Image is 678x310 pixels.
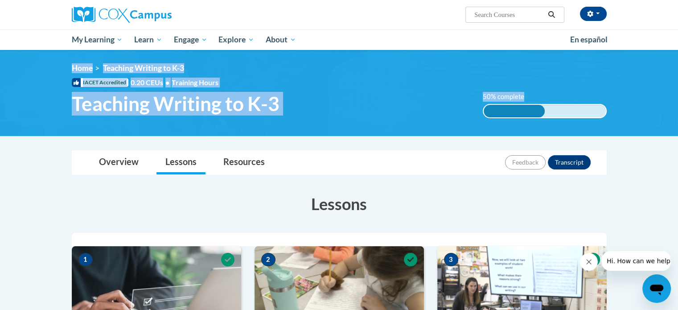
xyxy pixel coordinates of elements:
iframe: Message from company [601,251,671,271]
span: 1 [78,253,93,266]
a: My Learning [66,29,129,50]
div: 50% complete [484,105,545,117]
span: 2 [261,253,275,266]
span: 3 [444,253,458,266]
label: 50% complete [483,92,534,102]
a: Home [72,63,93,73]
span: IACET Accredited [72,78,128,87]
span: My Learning [71,34,123,45]
a: Learn [128,29,168,50]
a: Cox Campus [72,7,241,23]
a: Overview [90,151,148,174]
a: Lessons [156,151,205,174]
a: Engage [168,29,213,50]
a: About [260,29,302,50]
button: Account Settings [580,7,607,21]
a: Explore [213,29,260,50]
iframe: Button to launch messaging window [642,274,671,303]
button: Search [545,9,558,20]
span: Teaching Writing to K-3 [103,63,184,73]
span: Teaching Writing to K-3 [72,92,279,116]
span: About [266,34,296,45]
div: Main menu [58,29,620,50]
iframe: Close message [580,253,598,271]
span: Learn [134,34,162,45]
button: Feedback [505,155,546,169]
a: Resources [214,151,274,174]
span: Engage [174,34,207,45]
span: Hi. How can we help? [5,6,72,13]
button: Transcript [548,155,591,169]
img: Cox Campus [72,7,172,23]
a: En español [564,30,613,49]
h3: Lessons [72,193,607,215]
span: 0.20 CEUs [131,78,172,87]
input: Search Courses [473,9,545,20]
span: • [165,78,169,87]
span: En español [570,35,608,44]
span: Explore [218,34,254,45]
span: Training Hours [172,78,218,87]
